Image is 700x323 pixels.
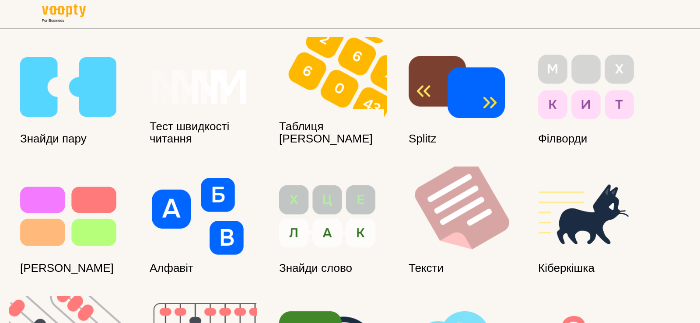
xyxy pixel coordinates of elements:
span: For Business [42,18,86,24]
img: Тест швидкості читання [150,49,246,125]
img: Тест Струпа [20,178,116,255]
h3: Тексти [409,261,444,274]
img: avatar_s.png [652,8,665,20]
img: Знайди слово [279,178,375,255]
button: UA [673,6,689,22]
a: Таблиця ШультеТаблиця [PERSON_NAME] [268,37,387,156]
a: ТекстиТексти [397,167,516,285]
img: Філворди [538,49,634,125]
img: Voopty Logo [42,4,86,17]
button: Menu [10,3,31,24]
h3: Алфавіт [150,261,193,274]
h3: Філворди [538,132,587,145]
img: Таблиця Шульте [268,37,398,156]
img: Тексти [397,167,527,285]
img: Кіберкішка [538,178,634,255]
h3: [PERSON_NAME] [20,261,114,274]
a: SplitzSplitz [397,37,516,156]
img: Алфавіт [150,178,246,255]
h3: Тест швидкості читання [150,120,232,145]
h3: Splitz [409,132,437,145]
h3: Таблиця [PERSON_NAME] [279,120,373,145]
h3: Знайди пару [20,132,87,145]
img: Знайди пару [20,49,116,125]
a: Тест швидкості читанняТест швидкості читання [138,37,257,156]
h3: Знайди слово [279,261,352,274]
a: ФілвордиФілворди [527,37,646,156]
img: Splitz [409,49,505,125]
a: Знайди словоЗнайди слово [268,167,387,285]
a: Тест Струпа[PERSON_NAME] [9,167,128,285]
h3: Кіберкішка [538,261,595,274]
span: UA [677,9,686,18]
a: КіберкішкаКіберкішка [527,167,646,285]
a: АлфавітАлфавіт [138,167,257,285]
a: Знайди паруЗнайди пару [9,37,128,156]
